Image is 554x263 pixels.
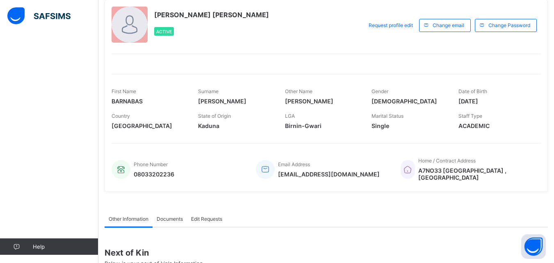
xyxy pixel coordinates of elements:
span: [PERSON_NAME] [198,98,272,105]
span: LGA [285,113,295,119]
span: [DATE] [458,98,533,105]
span: Country [112,113,130,119]
button: Open asap [521,234,546,259]
span: [DEMOGRAPHIC_DATA] [372,98,446,105]
span: Kaduna [198,122,272,129]
span: Request profile edit [369,22,413,28]
span: Active [156,29,172,34]
span: Change Password [488,22,530,28]
span: Single [372,122,446,129]
span: Phone Number [134,161,168,167]
span: Help [33,243,98,250]
span: BARNABAS [112,98,186,105]
span: A7NO33 [GEOGRAPHIC_DATA] , [GEOGRAPHIC_DATA] [418,167,533,181]
span: Edit Requests [191,216,222,222]
span: Surname [198,88,219,94]
span: Date of Birth [458,88,487,94]
span: Gender [372,88,388,94]
span: [EMAIL_ADDRESS][DOMAIN_NAME] [278,171,380,178]
span: [PERSON_NAME] [PERSON_NAME] [154,11,269,19]
span: Change email [433,22,464,28]
span: Next of Kin [105,248,548,258]
span: State of Origin [198,113,231,119]
span: Birnin-Gwari [285,122,359,129]
span: Other Name [285,88,312,94]
span: Documents [157,216,183,222]
span: First Name [112,88,136,94]
span: [GEOGRAPHIC_DATA] [112,122,186,129]
img: safsims [7,7,71,25]
span: ACADEMIC [458,122,533,129]
span: Marital Status [372,113,404,119]
span: Staff Type [458,113,482,119]
span: Home / Contract Address [418,158,476,164]
span: Email Address [278,161,310,167]
span: Other Information [109,216,148,222]
span: 08033202236 [134,171,174,178]
span: [PERSON_NAME] [285,98,359,105]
